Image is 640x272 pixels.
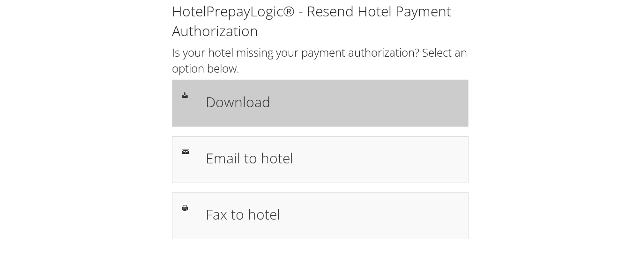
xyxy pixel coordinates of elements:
[172,136,469,183] a: Email to hotel
[206,204,458,225] h1: Fax to hotel
[206,91,458,112] h1: Download
[172,192,469,239] a: Fax to hotel
[172,1,469,41] h1: HotelPrepayLogic® - Resend Hotel Payment Authorization
[172,44,469,76] h2: Is your hotel missing your payment authorization? Select an option below.
[206,147,458,169] h1: Email to hotel
[172,80,469,126] a: Download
